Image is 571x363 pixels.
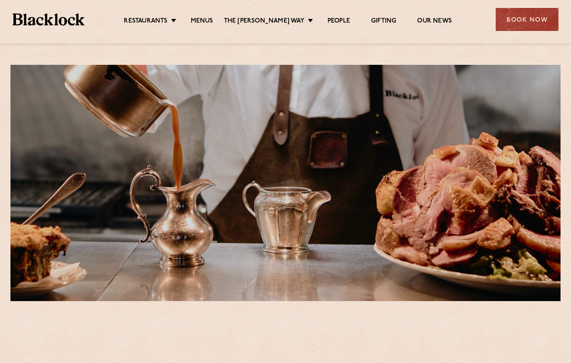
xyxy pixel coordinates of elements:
a: Menus [191,17,213,26]
a: Gifting [371,17,396,26]
img: BL_Textured_Logo-footer-cropped.svg [13,13,84,26]
a: Our News [417,17,452,26]
a: The [PERSON_NAME] Way [224,17,305,26]
div: Book Now [496,8,558,31]
a: People [328,17,350,26]
a: Restaurants [124,17,167,26]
